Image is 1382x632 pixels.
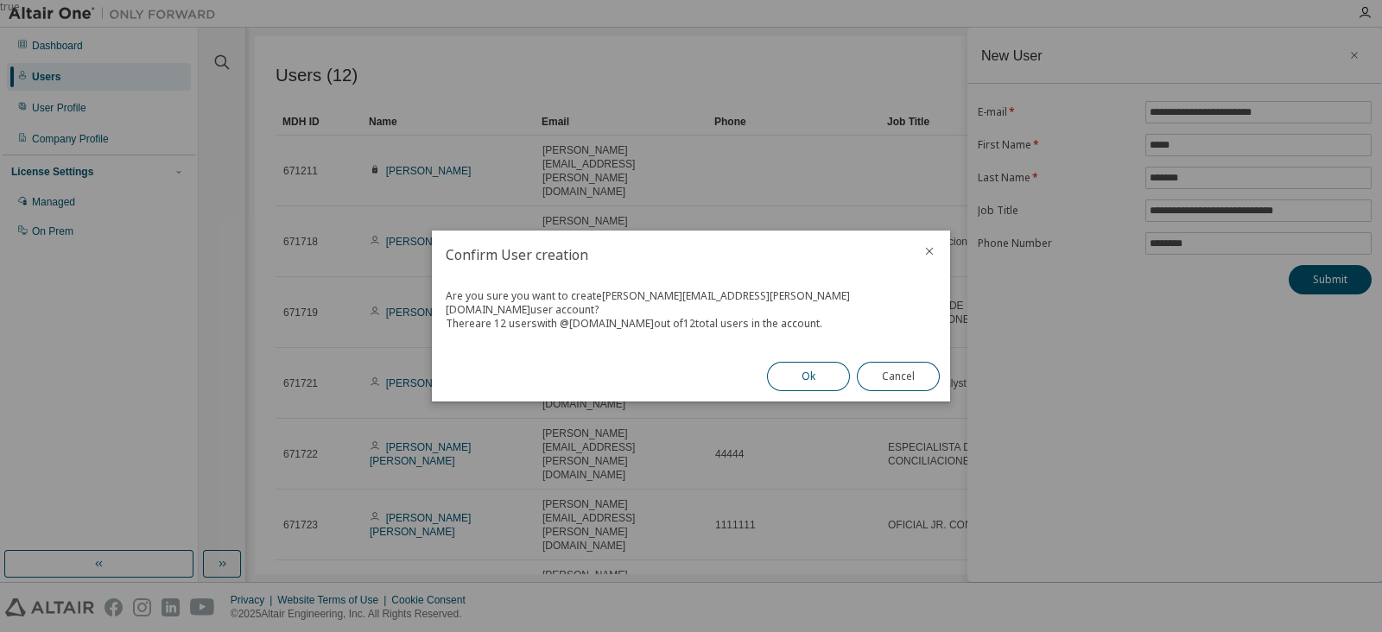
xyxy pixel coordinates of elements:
[922,244,936,258] button: close
[446,289,936,317] div: Are you sure you want to create [PERSON_NAME][EMAIL_ADDRESS][PERSON_NAME][DOMAIN_NAME] user account?
[767,362,850,391] button: Ok
[857,362,940,391] button: Cancel
[446,317,936,331] div: There are 12 users with @ [DOMAIN_NAME] out of 12 total users in the account.
[432,231,909,279] h2: Confirm User creation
